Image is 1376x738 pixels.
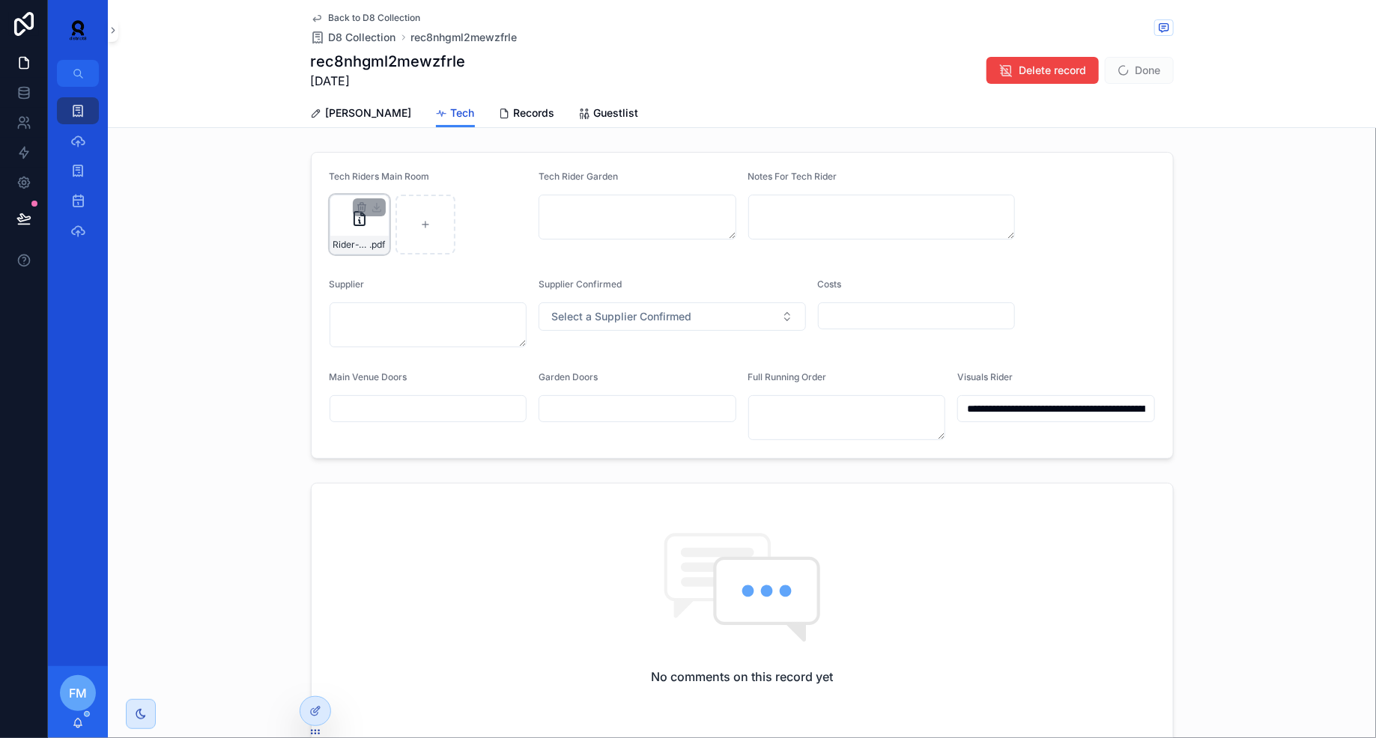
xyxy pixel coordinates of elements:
[436,100,475,128] a: Tech
[311,30,396,45] a: D8 Collection
[329,30,396,45] span: D8 Collection
[330,278,365,290] span: Supplier
[514,106,555,121] span: Records
[60,18,96,42] img: App logo
[551,309,691,324] span: Select a Supplier Confirmed
[311,72,466,90] span: [DATE]
[69,684,87,702] span: FM
[539,302,806,331] button: Select Button
[539,371,598,382] span: Garden Doors
[326,106,412,121] span: [PERSON_NAME]
[651,668,833,686] h2: No comments on this record yet
[539,171,618,182] span: Tech Rider Garden
[311,51,466,72] h1: rec8nhgml2mewzfrle
[539,278,622,290] span: Supplier Confirmed
[330,371,407,382] span: Main Venue Doors
[311,100,412,129] a: [PERSON_NAME]
[330,171,430,182] span: Tech Riders Main Room
[499,100,555,129] a: Records
[329,12,421,24] span: Back to D8 Collection
[579,100,639,129] a: Guestlist
[451,106,475,121] span: Tech
[818,278,842,290] span: Costs
[370,239,386,251] span: .pdf
[311,12,421,24] a: Back to D8 Collection
[748,171,837,182] span: Notes For Tech Rider
[986,57,1099,84] button: Delete record
[1019,63,1087,78] span: Delete record
[594,106,639,121] span: Guestlist
[748,371,827,382] span: Full Running Order
[48,87,108,263] div: scrollable content
[411,30,518,45] a: rec8nhgml2mewzfrle
[333,239,370,251] span: Rider-Jamback-
[957,371,1013,382] span: Visuals Rider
